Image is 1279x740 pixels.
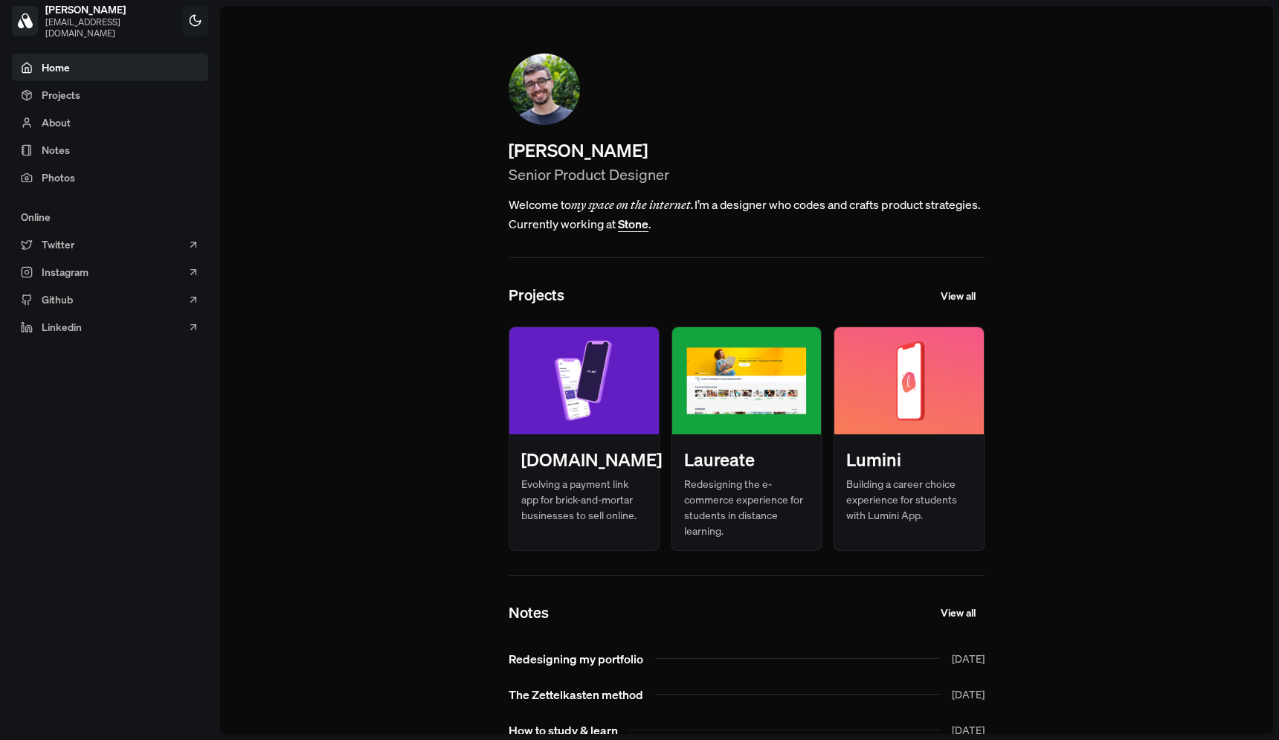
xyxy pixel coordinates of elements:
[45,3,173,16] span: [PERSON_NAME]
[12,231,208,258] a: Twitter
[509,327,659,434] img: linkme_home.png
[509,164,985,186] h2: Senior Product Designer
[671,326,822,551] a: LaureateRedesigning the e-commerce experience for students in distance learning.
[834,326,985,551] a: LuminiBuilding a career choice experience for students with Lumini App.
[952,686,985,702] span: [DATE]
[509,284,564,306] h2: Projects
[42,142,70,158] span: Notes
[42,170,75,185] span: Photos
[12,109,208,136] a: About
[618,218,648,230] button: Stone
[42,237,74,252] span: Twitter
[12,3,182,39] a: [PERSON_NAME][EMAIL_ADDRESS][DOMAIN_NAME]
[12,203,208,231] div: Online
[42,264,88,280] span: Instagram
[42,115,71,130] span: About
[497,680,996,710] a: The Zettelkasten method[DATE]
[834,327,984,434] img: home_lumini-p-1080.png
[12,81,208,109] a: Projects
[846,476,972,523] p: Building a career choice experience for students with Lumini App.
[571,197,695,212] em: my space on the internet.
[846,446,901,473] h3: Lumini
[42,319,82,335] span: Linkedin
[12,313,208,341] a: Linkedin
[684,476,810,538] p: Redesigning the e-commerce experience for students in distance learning.
[42,292,73,307] span: Github
[509,137,985,164] h1: [PERSON_NAME]
[12,258,208,286] a: Instagram
[521,446,662,473] h3: [DOMAIN_NAME]
[684,446,755,473] h3: Laureate
[952,722,985,738] span: [DATE]
[509,195,985,234] span: Welcome to I’m a designer who codes and crafts product strategies. Currently working at .
[509,602,549,624] h2: Notes
[932,282,985,309] a: View all
[932,599,985,626] a: View all
[952,651,985,666] span: [DATE]
[12,136,208,164] a: Notes
[618,216,648,232] a: Stone
[12,164,208,191] a: Photos
[672,327,822,434] img: Laureate-Home-p-1080.png
[509,326,660,551] a: [DOMAIN_NAME]Evolving a payment link app for brick-and-mortar businesses to sell online.
[521,476,647,523] p: Evolving a payment link app for brick-and-mortar businesses to sell online.
[12,54,208,81] a: Home
[42,59,70,75] span: Home
[509,54,580,125] img: Profile Picture
[42,87,80,103] span: Projects
[45,16,173,39] span: [EMAIL_ADDRESS][DOMAIN_NAME]
[12,286,208,313] a: Github
[497,644,996,674] a: Redesigning my portfolio[DATE]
